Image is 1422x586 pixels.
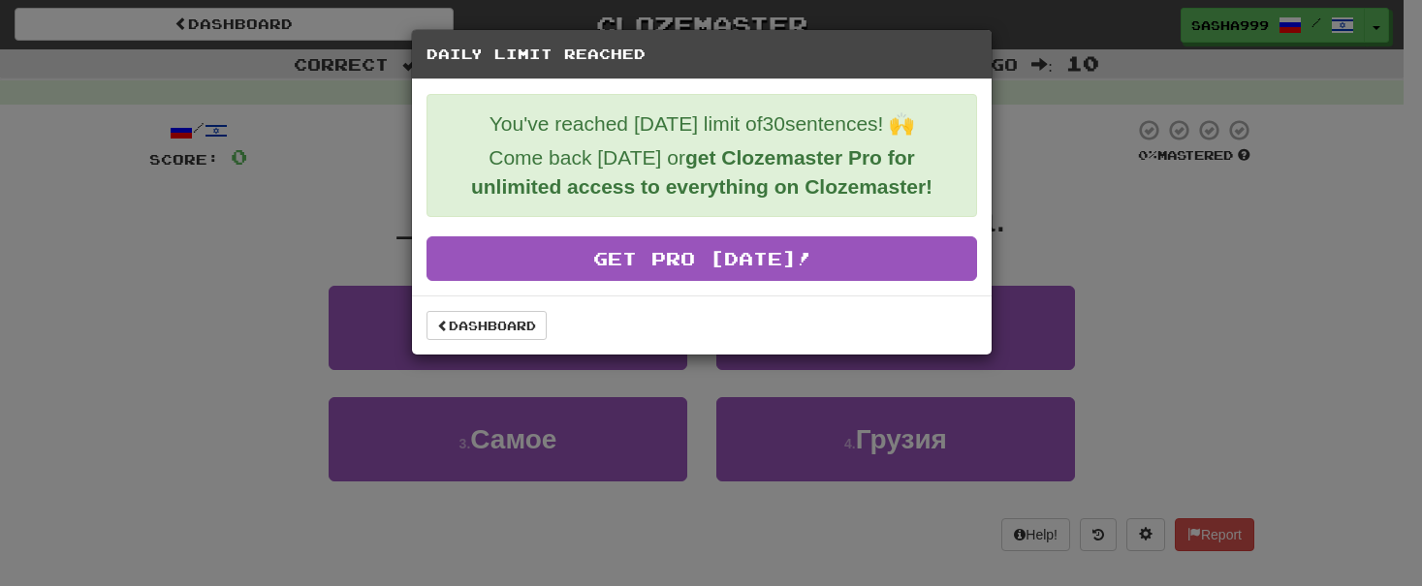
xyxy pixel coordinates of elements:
[427,45,977,64] h5: Daily Limit Reached
[442,143,962,201] p: Come back [DATE] or
[427,311,547,340] a: Dashboard
[427,236,977,281] a: Get Pro [DATE]!
[442,109,962,139] p: You've reached [DATE] limit of 30 sentences! 🙌
[471,146,932,198] strong: get Clozemaster Pro for unlimited access to everything on Clozemaster!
